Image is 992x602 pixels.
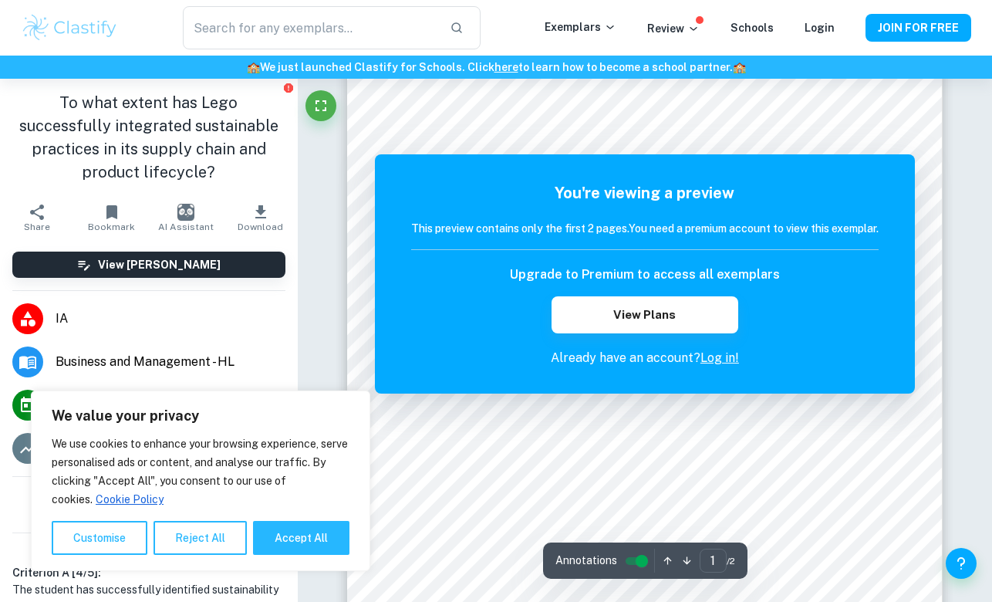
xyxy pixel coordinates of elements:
span: 🏫 [247,61,260,73]
h6: Criterion A [ 4 / 5 ]: [12,564,285,581]
a: Login [805,22,835,34]
div: We value your privacy [31,391,370,571]
p: We value your privacy [52,407,349,425]
a: Schools [731,22,774,34]
h6: View [PERSON_NAME] [98,256,221,273]
button: Report issue [283,82,295,93]
button: View [PERSON_NAME] [12,252,285,278]
button: Bookmark [74,196,148,239]
h6: Upgrade to Premium to access all exemplars [510,265,780,284]
h1: To what extent has Lego successfully integrated sustainable practices in its supply chain and pro... [12,91,285,184]
p: Already have an account? [411,349,879,367]
h6: Examiner's summary [6,539,292,558]
img: AI Assistant [177,204,194,221]
button: Download [223,196,297,239]
p: Review [647,20,700,37]
h6: We just launched Clastify for Schools. Click to learn how to become a school partner. [3,59,989,76]
button: View Plans [552,296,738,333]
span: IA [56,309,285,328]
p: We use cookies to enhance your browsing experience, serve personalised ads or content, and analys... [52,435,349,509]
span: AI Assistant [158,222,214,232]
button: Fullscreen [305,90,336,121]
a: here [494,61,518,73]
span: Annotations [555,553,617,569]
button: Customise [52,521,147,555]
h6: This preview contains only the first 2 pages. You need a premium account to view this exemplar. [411,220,879,237]
h5: You're viewing a preview [411,181,879,205]
button: JOIN FOR FREE [865,14,971,42]
span: 🏫 [733,61,746,73]
button: Accept All [253,521,349,555]
a: Cookie Policy [95,492,164,506]
span: Download [238,222,283,232]
button: Help and Feedback [946,548,977,579]
input: Search for any exemplars... [183,6,437,49]
span: Share [24,222,50,232]
img: Clastify logo [21,12,119,43]
a: Log in! [700,350,739,365]
span: Bookmark [88,222,135,232]
p: Exemplars [545,19,616,36]
button: Reject All [154,521,247,555]
span: Business and Management - HL [56,353,285,371]
span: / 2 [727,554,735,568]
button: AI Assistant [149,196,223,239]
